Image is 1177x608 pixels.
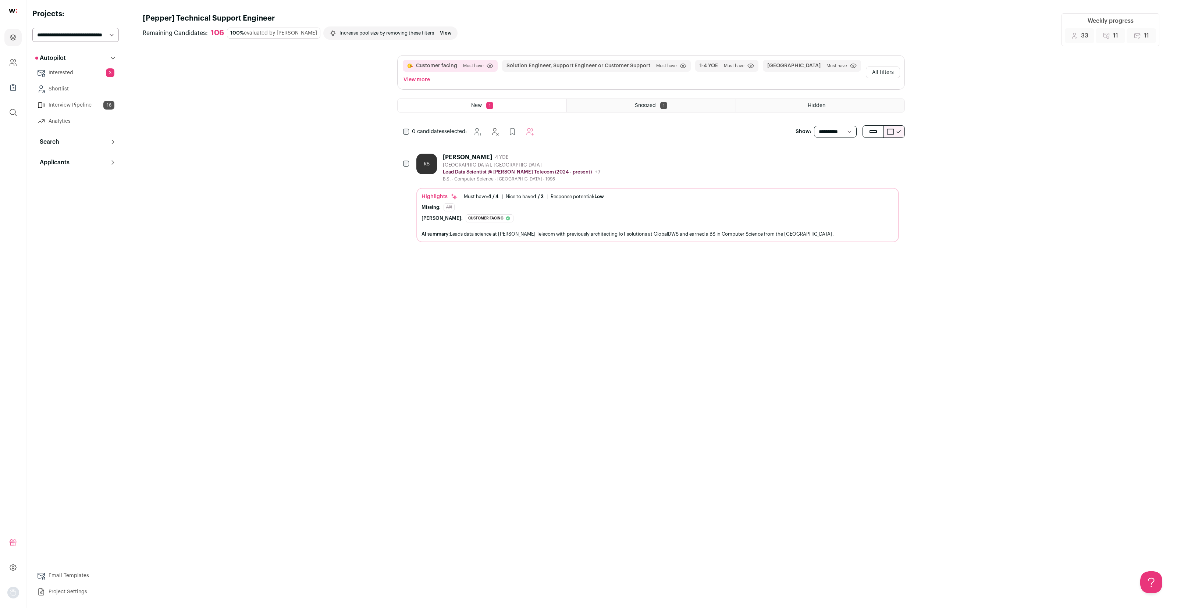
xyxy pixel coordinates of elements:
span: Remaining Candidates: [143,29,208,37]
a: Interview Pipeline16 [32,98,119,112]
button: Add to Autopilot [523,124,537,139]
span: 11 [1113,31,1118,40]
a: Snoozed 1 [567,99,735,112]
button: Open dropdown [7,587,19,598]
div: B.S. - Computer Science - [GEOGRAPHIC_DATA] - 1995 [443,176,601,182]
div: evaluated by [PERSON_NAME] [227,28,320,39]
div: [PERSON_NAME]: [422,215,463,221]
button: View more [402,75,431,85]
span: 100% [230,31,244,36]
a: Company Lists [4,79,22,96]
div: RS [416,154,437,174]
div: Nice to have: [506,194,544,200]
ul: | | [464,194,604,200]
a: Interested3 [32,65,119,80]
h2: Projects: [32,9,119,19]
a: Projects [4,29,22,46]
span: Snoozed [635,103,656,108]
button: Add to Prospects [505,124,520,139]
a: RS [PERSON_NAME] 4 YOE [GEOGRAPHIC_DATA], [GEOGRAPHIC_DATA] Lead Data Scientist @ [PERSON_NAME] T... [416,154,899,242]
div: API [444,203,455,211]
span: Must have [724,63,744,69]
div: Missing: [422,204,441,210]
span: selected: [412,128,467,135]
span: 16 [103,101,114,110]
p: Search [35,137,59,146]
button: Autopilot [32,51,119,65]
button: All filters [866,67,900,78]
button: Solution Engineer, Support Engineer or Customer Support [506,62,650,69]
span: +7 [595,169,601,175]
span: 0 candidates [412,129,444,134]
h1: [Pepper] Technical Support Engineer [143,13,458,24]
img: nopic.png [7,587,19,598]
a: Analytics [32,114,119,129]
div: Leads data science at [PERSON_NAME] Telecom with previously architecting IoT solutions at GlobalD... [422,230,894,238]
button: Snooze [470,124,484,139]
span: 4 / 4 [488,194,499,199]
div: Highlights [422,193,458,200]
a: Company and ATS Settings [4,54,22,71]
span: Must have [463,63,484,69]
div: Response potential: [551,194,604,200]
span: 4 YOE [495,154,508,160]
span: Low [594,194,604,199]
span: 1 [486,102,493,109]
span: 33 [1081,31,1088,40]
div: 106 [211,29,224,38]
span: Must have [826,63,847,69]
span: 3 [106,68,114,77]
button: 1-4 YOE [700,62,718,69]
div: Must have: [464,194,499,200]
div: [GEOGRAPHIC_DATA], [GEOGRAPHIC_DATA] [443,162,601,168]
button: [GEOGRAPHIC_DATA] [767,62,821,69]
button: Customer facing [416,62,457,69]
a: Email Templates [32,568,119,583]
p: Show: [796,128,811,135]
a: Hidden [736,99,904,112]
span: AI summary: [422,232,450,236]
p: Applicants [35,158,70,167]
button: Applicants [32,155,119,170]
span: 1 [660,102,667,109]
a: View [440,30,452,36]
div: Weekly progress [1088,17,1134,25]
iframe: Help Scout Beacon - Open [1140,571,1162,593]
div: Customer facing [466,214,513,222]
span: Must have [656,63,677,69]
p: Increase pool size by removing these filters [339,30,434,36]
button: Hide [487,124,502,139]
button: Search [32,135,119,149]
p: Autopilot [35,54,66,62]
p: Lead Data Scientist @ [PERSON_NAME] Telecom (2024 - present) [443,169,592,175]
a: Shortlist [32,82,119,96]
a: Project Settings [32,584,119,599]
span: New [471,103,482,108]
div: [PERSON_NAME] [443,154,492,161]
span: 1 / 2 [534,194,544,199]
span: 11 [1144,31,1149,40]
span: Hidden [808,103,825,108]
img: wellfound-shorthand-0d5821cbd27db2630d0214b213865d53afaa358527fdda9d0ea32b1df1b89c2c.svg [9,9,17,13]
